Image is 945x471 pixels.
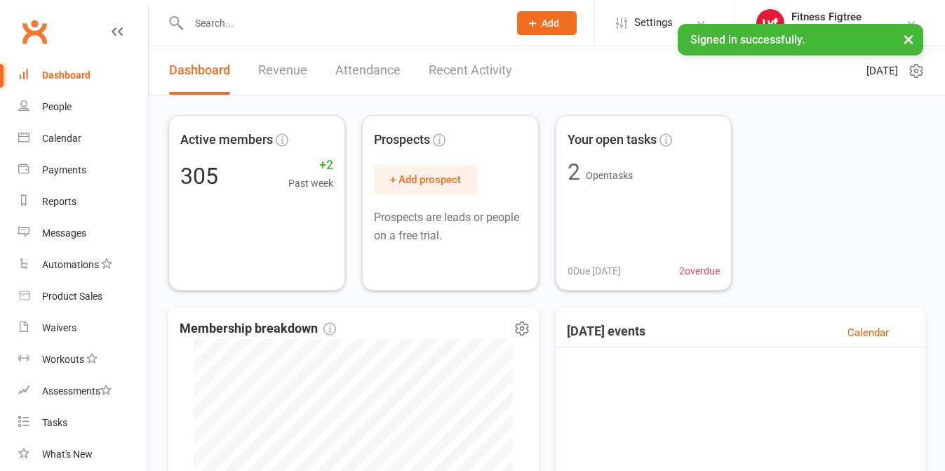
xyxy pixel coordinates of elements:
a: Attendance [335,46,401,95]
span: Membership breakdown [180,319,336,339]
div: Assessments [42,385,112,397]
div: Fitness Figtree [791,11,874,23]
span: Add [542,18,559,29]
a: Recent Activity [429,46,512,95]
a: Clubworx [17,14,52,49]
div: 305 [180,165,218,187]
a: Workouts [18,344,148,376]
a: Calendar [847,324,889,341]
p: Prospects are leads or people on a free trial. [374,208,527,244]
div: People [42,101,72,112]
button: Add [517,11,577,35]
span: Settings [634,7,673,39]
div: Automations [42,259,99,270]
a: Dashboard [169,46,230,95]
div: Workouts [42,354,84,365]
div: Payments [42,164,86,175]
a: Calendar [18,123,148,154]
div: Product Sales [42,291,102,302]
a: Revenue [258,46,307,95]
span: 0 Due [DATE] [568,263,621,279]
span: Your open tasks [568,130,657,150]
a: People [18,91,148,123]
div: Reports [42,196,76,207]
div: Calendar [42,133,81,144]
a: Dashboard [18,60,148,91]
a: Reports [18,186,148,218]
a: What's New [18,439,148,470]
img: thumb_image1753610192.png [756,9,784,37]
div: 247 Fitness Figtree [791,23,874,36]
button: + Add prospect [374,165,477,194]
a: Messages [18,218,148,249]
button: × [896,24,921,54]
span: Open tasks [586,170,633,181]
div: 2 [568,161,580,183]
span: Active members [180,130,273,150]
a: Assessments [18,376,148,407]
span: Past week [288,175,333,191]
div: Waivers [42,322,76,333]
div: Messages [42,227,86,239]
span: Prospects [374,130,430,150]
div: What's New [42,449,93,460]
span: 2 overdue [679,263,720,279]
span: +2 [288,155,333,175]
h3: [DATE] events [567,324,645,341]
div: Dashboard [42,69,91,81]
a: Automations [18,249,148,281]
span: Signed in successfully. [690,33,805,46]
div: Tasks [42,417,67,428]
a: Waivers [18,312,148,344]
a: Payments [18,154,148,186]
input: Search... [185,13,499,33]
a: Tasks [18,407,148,439]
a: Product Sales [18,281,148,312]
span: [DATE] [866,62,898,79]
